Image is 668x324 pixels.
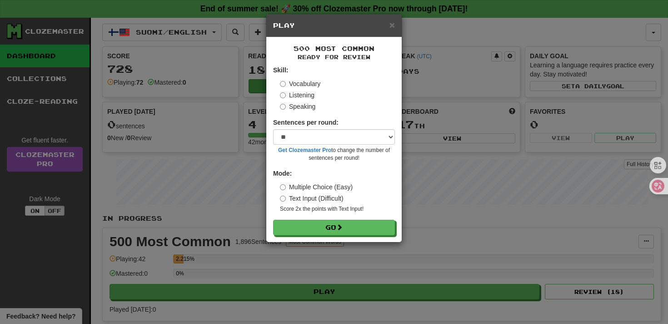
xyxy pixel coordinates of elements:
[273,66,288,74] strong: Skill:
[280,184,286,190] input: Multiple Choice (Easy)
[389,20,395,30] span: ×
[273,118,339,127] label: Sentences per round:
[280,91,314,100] label: Listening
[294,45,374,52] span: 500 Most Common
[273,170,292,177] strong: Mode:
[273,220,395,235] button: Go
[389,20,395,30] button: Close
[280,102,315,111] label: Speaking
[280,81,286,87] input: Vocabulary
[273,53,395,61] small: Ready for Review
[280,196,286,202] input: Text Input (Difficult)
[280,104,286,110] input: Speaking
[280,194,344,203] label: Text Input (Difficult)
[280,205,395,213] small: Score 2x the points with Text Input !
[278,147,331,153] a: Get Clozemaster Pro
[280,92,286,98] input: Listening
[280,182,353,192] label: Multiple Choice (Easy)
[273,21,395,30] h5: Play
[280,79,320,88] label: Vocabulary
[273,147,395,162] small: to change the number of sentences per round!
